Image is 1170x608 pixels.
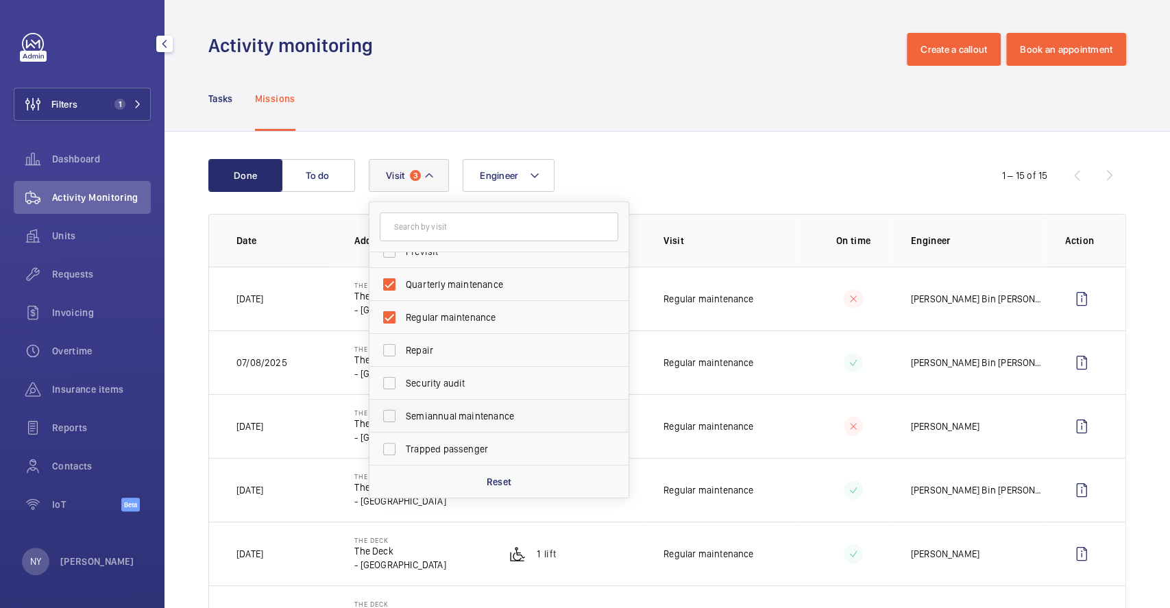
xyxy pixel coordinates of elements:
span: Activity Monitoring [52,191,151,204]
div: 1 – 15 of 15 [1002,169,1047,182]
span: Units [52,229,151,243]
span: IoT [52,498,121,511]
span: Quarterly maintenance [406,278,594,291]
p: Regular maintenance [663,292,753,306]
img: platform_lift.svg [509,546,526,562]
button: Visit3 [369,159,449,192]
p: Address [354,234,487,247]
p: THE DECK [354,472,446,481]
p: Tasks [208,92,233,106]
p: Regular maintenance [663,419,753,433]
p: THE DECK [354,409,446,417]
span: Contacts [52,459,151,473]
span: Engineer [480,170,518,181]
span: Requests [52,267,151,281]
p: [DATE] [236,483,263,497]
p: Reset [487,475,512,489]
span: Regular maintenance [406,311,594,324]
span: Visit [386,170,404,181]
button: Create a callout [907,33,1001,66]
span: Overtime [52,344,151,358]
button: Engineer [463,159,554,192]
p: - [GEOGRAPHIC_DATA] [354,430,446,444]
p: THE DECK [354,600,446,608]
p: The Deck [354,353,446,367]
button: To do [281,159,355,192]
p: [DATE] [236,547,263,561]
p: 1 Lift [537,547,556,561]
span: Beta [121,498,140,511]
p: The Deck [354,289,446,303]
p: NY [30,555,41,568]
p: [PERSON_NAME] [911,547,979,561]
p: On time [818,234,888,247]
span: 1 [114,99,125,110]
span: Semiannual maintenance [406,409,594,423]
p: The Deck [354,481,446,494]
p: [PERSON_NAME] Bin [PERSON_NAME] [911,483,1043,497]
p: Regular maintenance [663,483,753,497]
span: Dashboard [52,152,151,166]
p: - [GEOGRAPHIC_DATA] [354,558,446,572]
p: [DATE] [236,292,263,306]
p: Missions [255,92,295,106]
button: Filters1 [14,88,151,121]
p: [PERSON_NAME] [911,419,979,433]
button: Done [208,159,282,192]
p: Regular maintenance [663,356,753,369]
p: 07/08/2025 [236,356,287,369]
span: Filters [51,97,77,111]
p: - [GEOGRAPHIC_DATA] [354,303,446,317]
span: 3 [410,170,421,181]
p: [DATE] [236,419,263,433]
span: Insurance items [52,382,151,396]
p: - [GEOGRAPHIC_DATA] [354,367,446,380]
p: Action [1065,234,1098,247]
span: Trapped passenger [406,442,594,456]
p: [PERSON_NAME] Bin [PERSON_NAME] [911,292,1043,306]
p: Visit [663,234,796,247]
input: Search by visit [380,212,618,241]
button: Book an appointment [1006,33,1126,66]
p: The Deck [354,544,446,558]
p: [PERSON_NAME] Bin [PERSON_NAME] [911,356,1043,369]
p: Regular maintenance [663,547,753,561]
p: [PERSON_NAME] [60,555,134,568]
p: Engineer [911,234,1043,247]
p: THE DECK [354,345,446,353]
span: Invoicing [52,306,151,319]
p: THE DECK [354,281,446,289]
h1: Activity monitoring [208,33,381,58]
p: Date [236,234,332,247]
p: THE DECK [354,536,446,544]
span: Repair [406,343,594,357]
span: Reports [52,421,151,435]
span: Security audit [406,376,594,390]
p: The Deck [354,417,446,430]
p: - [GEOGRAPHIC_DATA] [354,494,446,508]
